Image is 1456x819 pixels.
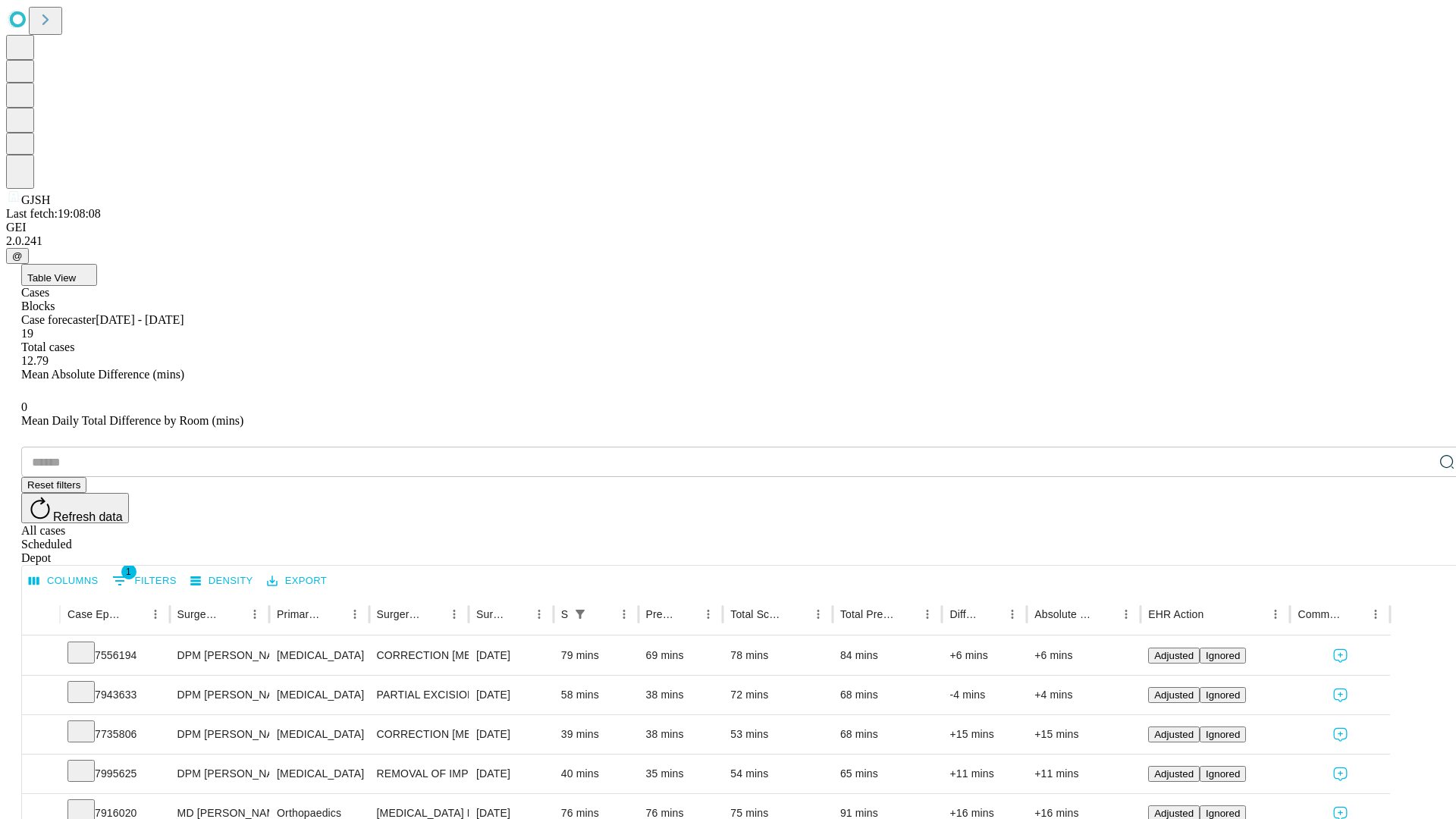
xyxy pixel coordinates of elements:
[1206,650,1240,661] span: Ignored
[646,755,716,793] div: 35 mins
[67,715,162,754] div: 7735806
[444,604,465,625] button: Menu
[676,604,698,625] button: Sort
[21,368,184,381] span: Mean Absolute Difference (mins)
[507,604,529,625] button: Sort
[177,715,262,754] div: DPM [PERSON_NAME] [PERSON_NAME]
[1200,687,1246,703] button: Ignored
[21,264,97,286] button: Table View
[476,715,546,754] div: [DATE]
[377,608,421,620] div: Surgery Name
[1034,676,1133,714] div: +4 mins
[1206,768,1240,780] span: Ignored
[6,221,1450,234] div: GEI
[1034,636,1133,675] div: +6 mins
[12,250,23,262] span: @
[277,676,361,714] div: [MEDICAL_DATA]
[1200,766,1246,782] button: Ignored
[1154,650,1194,661] span: Adjusted
[1148,648,1200,664] button: Adjusted
[277,608,321,620] div: Primary Service
[1148,687,1200,703] button: Adjusted
[67,755,162,793] div: 7995625
[344,604,366,625] button: Menu
[121,564,136,579] span: 1
[730,715,825,754] div: 53 mins
[949,755,1019,793] div: +11 mins
[30,761,52,788] button: Expand
[67,608,122,620] div: Case Epic Id
[1298,608,1341,620] div: Comments
[1002,604,1023,625] button: Menu
[1265,604,1286,625] button: Menu
[730,608,785,620] div: Total Scheduled Duration
[1205,604,1226,625] button: Sort
[177,608,221,620] div: Surgeon Name
[613,604,635,625] button: Menu
[730,676,825,714] div: 72 mins
[646,715,716,754] div: 38 mins
[1365,604,1386,625] button: Menu
[646,676,716,714] div: 38 mins
[570,604,591,625] button: Show filters
[1148,766,1200,782] button: Adjusted
[896,604,917,625] button: Sort
[786,604,808,625] button: Sort
[476,608,506,620] div: Surgery Date
[1154,768,1194,780] span: Adjusted
[177,636,262,675] div: DPM [PERSON_NAME] [PERSON_NAME]
[698,604,719,625] button: Menu
[108,569,180,593] button: Show filters
[646,636,716,675] div: 69 mins
[1148,726,1200,742] button: Adjusted
[570,604,591,625] div: 1 active filter
[1200,648,1246,664] button: Ignored
[1200,726,1246,742] button: Ignored
[1034,755,1133,793] div: +11 mins
[323,604,344,625] button: Sort
[949,676,1019,714] div: -4 mins
[277,755,361,793] div: [MEDICAL_DATA]
[1034,608,1093,620] div: Absolute Difference
[377,755,461,793] div: REMOVAL OF IMPLANT DEEP
[177,755,262,793] div: DPM [PERSON_NAME] [PERSON_NAME]
[476,636,546,675] div: [DATE]
[21,400,27,413] span: 0
[187,570,257,593] button: Density
[840,676,935,714] div: 68 mins
[1206,808,1240,819] span: Ignored
[277,715,361,754] div: [MEDICAL_DATA]
[561,636,631,675] div: 79 mins
[476,755,546,793] div: [DATE]
[377,636,461,675] div: CORRECTION [MEDICAL_DATA], DOUBLE [MEDICAL_DATA]
[1094,604,1116,625] button: Sort
[981,604,1002,625] button: Sort
[124,604,145,625] button: Sort
[561,755,631,793] div: 40 mins
[6,234,1450,248] div: 2.0.241
[30,682,52,709] button: Expand
[1154,729,1194,740] span: Adjusted
[377,676,461,714] div: PARTIAL EXCISION PHALANX OF TOE
[21,313,96,326] span: Case forecaster
[27,479,80,491] span: Reset filters
[422,604,444,625] button: Sort
[377,715,461,754] div: CORRECTION [MEDICAL_DATA]
[592,604,613,625] button: Sort
[27,272,76,284] span: Table View
[730,755,825,793] div: 54 mins
[1154,689,1194,701] span: Adjusted
[730,636,825,675] div: 78 mins
[840,608,895,620] div: Total Predicted Duration
[21,493,129,523] button: Refresh data
[1206,729,1240,740] span: Ignored
[177,676,262,714] div: DPM [PERSON_NAME] [PERSON_NAME]
[277,636,361,675] div: [MEDICAL_DATA]
[96,313,184,326] span: [DATE] - [DATE]
[30,722,52,748] button: Expand
[67,636,162,675] div: 7556194
[25,570,102,593] button: Select columns
[917,604,938,625] button: Menu
[1034,715,1133,754] div: +15 mins
[67,676,162,714] div: 7943633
